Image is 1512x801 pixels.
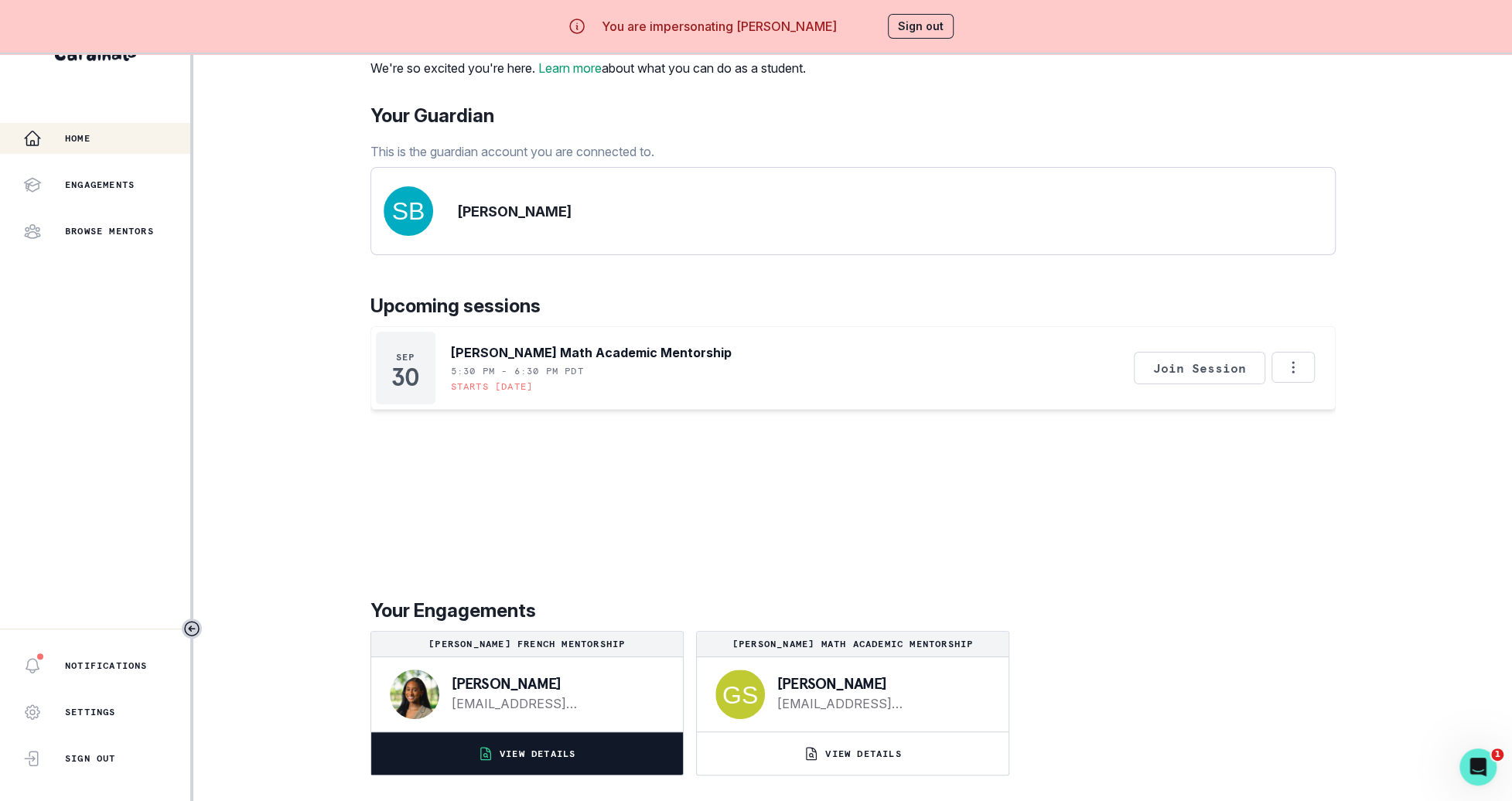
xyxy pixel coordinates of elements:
p: Home [65,132,90,145]
p: 5:30 PM - 6:30 PM PDT [451,365,584,377]
p: Starts [DATE] [451,380,534,393]
p: Sign Out [65,752,116,765]
p: [PERSON_NAME] [452,676,658,691]
p: This is the guardian account you are connected to. [370,142,654,161]
p: Upcoming sessions [370,292,1336,320]
a: [EMAIL_ADDRESS][DOMAIN_NAME] [452,694,658,713]
p: [PERSON_NAME] [777,676,984,691]
p: [PERSON_NAME] [458,201,572,222]
a: [EMAIL_ADDRESS][DOMAIN_NAME] [777,694,984,713]
p: 30 [391,370,418,385]
img: svg [715,670,765,719]
p: Notifications [65,660,148,672]
iframe: Intercom live chat [1459,748,1497,786]
button: Options [1271,352,1315,383]
p: Sep [396,351,415,363]
p: [PERSON_NAME] Math Academic Mentorship [703,638,1002,650]
p: Your Guardian [370,102,654,130]
p: We're so excited you're here. about what you can do as a student. [370,59,806,77]
p: [PERSON_NAME] French Mentorship [377,638,677,650]
p: Your Engagements [370,597,1336,625]
span: 1 [1491,748,1503,761]
p: Browse Mentors [65,225,154,237]
button: Toggle sidebar [182,619,202,639]
p: VIEW DETAILS [500,748,575,760]
button: Sign out [888,14,954,39]
img: svg [384,186,433,236]
button: Join Session [1134,352,1265,384]
button: VIEW DETAILS [697,732,1009,775]
a: Learn more [538,60,602,76]
p: VIEW DETAILS [825,748,901,760]
button: VIEW DETAILS [371,732,683,775]
p: [PERSON_NAME] Math Academic Mentorship [451,343,732,362]
p: You are impersonating [PERSON_NAME] [602,17,837,36]
p: Engagements [65,179,135,191]
p: Settings [65,706,116,718]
